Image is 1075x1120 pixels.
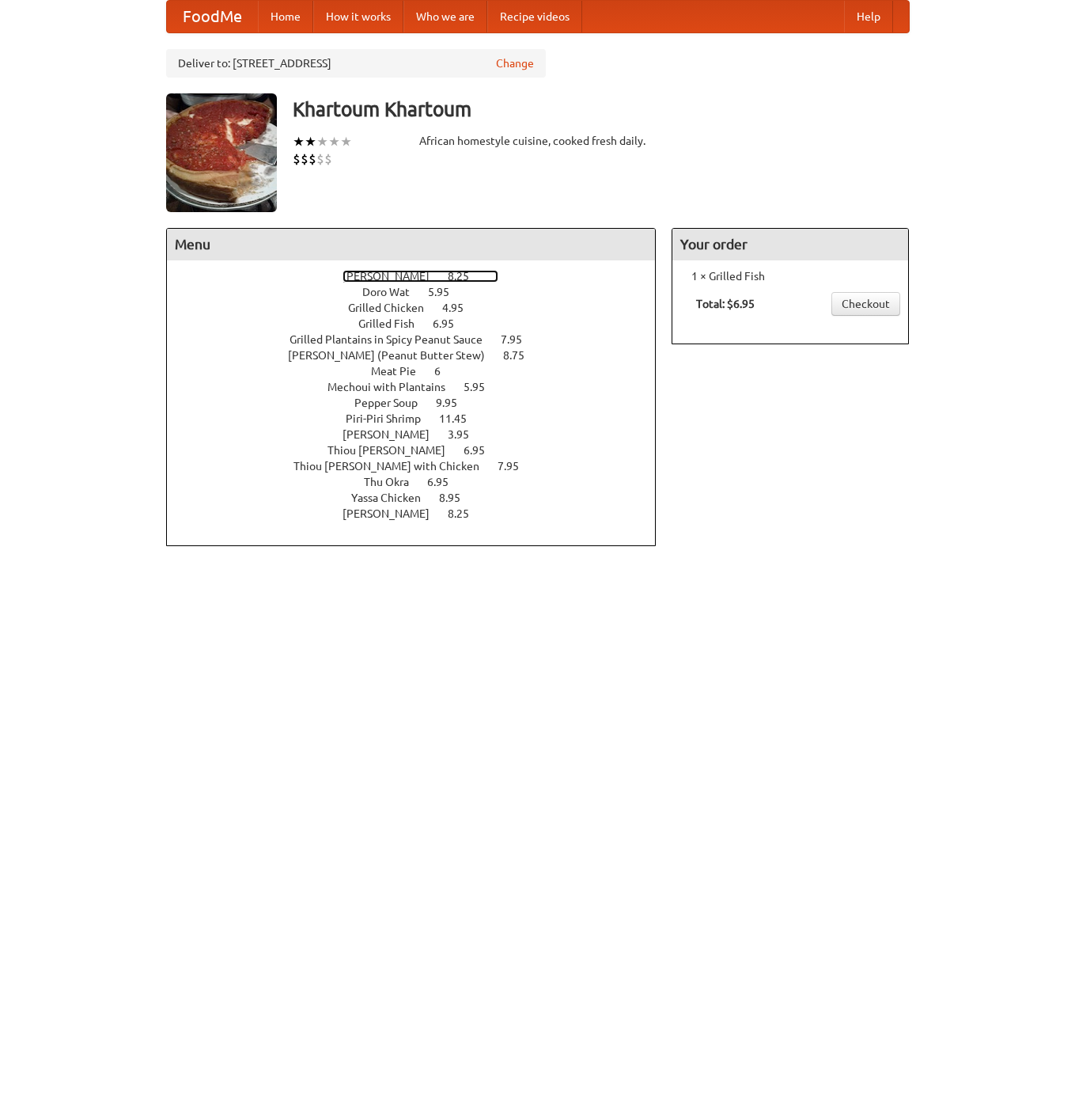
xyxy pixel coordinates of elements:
a: Thiou [PERSON_NAME] with Chicken 7.95 [293,460,548,473]
a: Home [258,1,313,32]
a: [PERSON_NAME] 3.95 [343,428,498,441]
a: Doro Wat 5.95 [362,286,479,298]
li: $ [316,150,324,168]
a: Grilled Fish 6.95 [358,317,483,330]
span: 11.45 [439,412,483,425]
a: [PERSON_NAME] (Peanut Butter Stew) 8.75 [288,349,554,362]
div: Deliver to: [STREET_ADDRESS] [166,49,546,78]
span: Grilled Plantains in Spicy Peanut Sauce [290,333,498,346]
span: 5.95 [428,286,465,298]
li: ★ [305,133,316,150]
a: Mechoui with Plantains 5.95 [327,381,514,393]
img: angular.jpg [166,93,277,212]
a: How it works [313,1,403,32]
h4: Your order [672,229,908,260]
a: Recipe videos [487,1,582,32]
span: Thiou [PERSON_NAME] [327,444,461,457]
span: Pepper Soup [354,397,433,409]
a: [PERSON_NAME] 8.25 [343,270,498,283]
div: African homestyle cuisine, cooked fresh daily. [419,133,657,149]
span: 5.95 [464,381,501,393]
h4: Menu [167,229,656,260]
span: 7.95 [498,460,535,473]
span: 6.95 [464,444,501,457]
h3: Khartoum Khartoum [293,93,910,125]
a: Help [844,1,893,32]
li: $ [324,150,332,168]
a: Thiou [PERSON_NAME] 6.95 [327,444,514,457]
span: 4.95 [442,302,479,314]
span: 6 [434,365,456,378]
a: FoodMe [167,1,258,32]
a: Thu Okra 6.95 [364,476,478,488]
li: $ [301,150,308,168]
span: 7.95 [501,333,538,346]
li: $ [293,150,301,168]
span: 6.95 [427,476,464,488]
li: ★ [328,133,340,150]
span: Thiou [PERSON_NAME] with Chicken [293,460,495,473]
span: 3.95 [448,428,485,441]
span: [PERSON_NAME] [343,507,445,520]
span: Yassa Chicken [351,492,437,504]
span: 8.25 [448,270,485,283]
li: 1 × Grilled Fish [680,268,900,284]
span: 6.95 [433,317,470,330]
li: ★ [293,133,305,150]
span: [PERSON_NAME] [343,428,445,441]
a: Piri-Piri Shrimp 11.45 [346,412,496,425]
a: Checkout [831,292,900,316]
a: Pepper Soup 9.95 [354,397,486,409]
span: 8.25 [448,507,485,520]
span: [PERSON_NAME] (Peanut Butter Stew) [288,349,501,362]
a: Grilled Plantains in Spicy Peanut Sauce 7.95 [290,333,551,346]
li: ★ [340,133,352,150]
a: [PERSON_NAME] 8.25 [343,507,498,520]
span: Grilled Fish [358,317,430,330]
a: Who we are [403,1,487,32]
b: Total: $6.95 [696,298,755,310]
li: $ [308,150,316,168]
span: 8.95 [439,492,476,504]
a: Change [496,55,534,71]
span: Mechoui with Plantains [327,381,461,393]
a: Meat Pie 6 [371,365,470,378]
span: Grilled Chicken [348,302,440,314]
span: [PERSON_NAME] [343,270,445,283]
span: 9.95 [436,397,473,409]
span: Piri-Piri Shrimp [346,412,437,425]
li: ★ [316,133,328,150]
span: 8.75 [503,349,540,362]
a: Grilled Chicken 4.95 [348,302,493,314]
a: Yassa Chicken 8.95 [351,492,490,504]
span: Doro Wat [362,286,426,298]
span: Thu Okra [364,476,425,488]
span: Meat Pie [371,365,432,378]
